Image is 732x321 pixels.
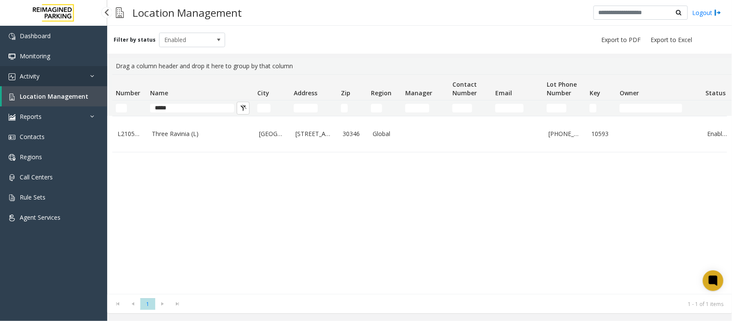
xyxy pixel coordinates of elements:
[294,104,318,112] input: Address Filter
[295,129,332,139] a: [STREET_ADDRESS]
[257,89,269,97] span: City
[114,36,156,44] label: Filter by status
[590,104,596,112] input: Key Filter
[150,104,234,112] input: Name Filter
[237,102,250,115] button: Clear
[452,80,477,97] span: Contact Number
[371,104,382,112] input: Region Filter
[341,104,348,112] input: Zip Filter
[112,100,147,116] td: Number Filter
[405,104,429,112] input: Manager Filter
[259,129,285,139] a: [GEOGRAPHIC_DATA]
[116,89,140,97] span: Number
[337,100,368,116] td: Zip Filter
[9,94,15,100] img: 'icon'
[405,89,432,97] span: Manager
[548,129,581,139] a: [PHONE_NUMBER]
[147,100,254,116] td: Name Filter
[152,129,249,139] a: Three Ravinia (L)
[150,89,168,97] span: Name
[343,129,362,139] a: 30346
[495,89,512,97] span: Email
[20,52,50,60] span: Monitoring
[647,34,696,46] button: Export to Excel
[547,80,577,97] span: Lot Phone Number
[702,100,732,116] td: Status Filter
[9,194,15,201] img: 'icon'
[116,104,127,112] input: Number Filter
[160,33,212,47] span: Enabled
[341,89,350,97] span: Zip
[402,100,449,116] td: Manager Filter
[495,104,524,112] input: Email Filter
[20,32,51,40] span: Dashboard
[601,36,641,44] span: Export to PDF
[707,129,727,139] a: Enabled
[20,92,88,100] span: Location Management
[9,33,15,40] img: 'icon'
[20,153,42,161] span: Regions
[116,2,124,23] img: pageIcon
[449,100,492,116] td: Contact Number Filter
[190,300,723,308] kendo-pager-info: 1 - 1 of 1 items
[620,104,682,112] input: Owner Filter
[20,112,42,121] span: Reports
[586,100,616,116] td: Key Filter
[620,89,639,97] span: Owner
[371,89,392,97] span: Region
[2,86,107,106] a: Location Management
[20,72,39,80] span: Activity
[9,53,15,60] img: 'icon'
[112,58,727,74] div: Drag a column header and drop it here to group by that column
[651,36,692,44] span: Export to Excel
[547,104,566,112] input: Lot Phone Number Filter
[9,73,15,80] img: 'icon'
[543,100,586,116] td: Lot Phone Number Filter
[616,100,702,116] td: Owner Filter
[257,104,271,112] input: City Filter
[9,154,15,161] img: 'icon'
[590,89,600,97] span: Key
[492,100,543,116] td: Email Filter
[294,89,317,97] span: Address
[452,104,472,112] input: Contact Number Filter
[290,100,337,116] td: Address Filter
[368,100,402,116] td: Region Filter
[9,215,15,221] img: 'icon'
[20,133,45,141] span: Contacts
[714,8,721,17] img: logout
[128,2,246,23] h3: Location Management
[702,75,732,100] th: Status
[20,193,45,201] span: Rule Sets
[373,129,397,139] a: Global
[9,114,15,121] img: 'icon'
[117,129,142,139] a: L21059300
[107,74,732,294] div: Data table
[140,298,155,310] span: Page 1
[254,100,290,116] td: City Filter
[9,174,15,181] img: 'icon'
[20,173,53,181] span: Call Centers
[598,34,644,46] button: Export to PDF
[20,213,60,221] span: Agent Services
[591,129,611,139] a: 10593
[692,8,721,17] a: Logout
[9,134,15,141] img: 'icon'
